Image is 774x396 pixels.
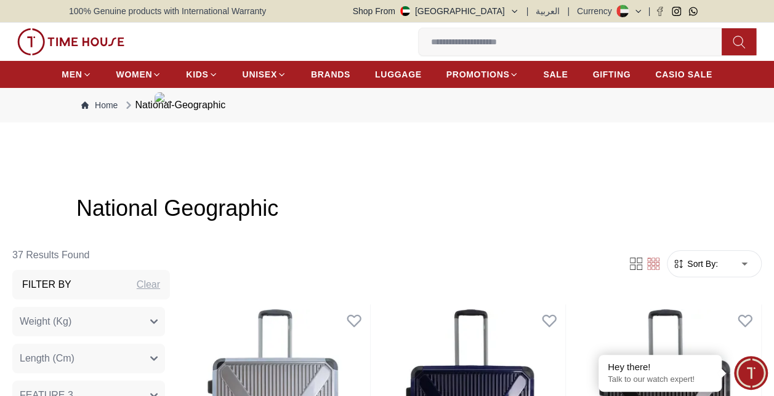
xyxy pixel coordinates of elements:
[446,63,519,85] a: PROMOTIONS
[17,28,124,55] img: ...
[186,68,208,81] span: KIDS
[446,68,510,81] span: PROMOTIONS
[20,351,75,366] span: Length (Cm)
[608,361,712,373] div: Hey there!
[592,63,631,85] a: GIFTING
[375,63,422,85] a: LUGGAGE
[688,7,698,16] a: Whatsapp
[672,7,681,16] a: Instagram
[69,5,266,17] span: 100% Genuine products with International Warranty
[375,68,422,81] span: LUGGAGE
[536,5,560,17] button: العربية
[62,63,91,85] a: MEN
[655,7,664,16] a: Facebook
[123,98,225,113] div: National-Geographic
[526,5,529,17] span: |
[76,196,698,221] h2: National Geographic
[734,356,768,390] div: Chat Widget
[12,307,165,336] button: Weight (Kg)
[543,68,568,81] span: SALE
[685,258,718,270] span: Sort By:
[22,277,71,292] h3: Filter By
[592,68,631,81] span: GIFTING
[543,63,568,85] a: SALE
[12,344,165,373] button: Length (Cm)
[243,63,286,85] a: UNISEX
[12,240,170,270] h6: 37 Results Found
[567,5,570,17] span: |
[186,63,217,85] a: KIDS
[608,374,712,385] p: Talk to our watch expert!
[243,68,277,81] span: UNISEX
[155,92,240,177] img: ...
[311,68,350,81] span: BRANDS
[648,5,650,17] span: |
[116,63,162,85] a: WOMEN
[577,5,617,17] div: Currency
[69,88,705,122] nav: Breadcrumb
[672,258,718,270] button: Sort By:
[655,63,712,85] a: CASIO SALE
[81,99,118,111] a: Home
[20,314,71,329] span: Weight (Kg)
[353,5,519,17] button: Shop From[GEOGRAPHIC_DATA]
[311,63,350,85] a: BRANDS
[137,277,160,292] div: Clear
[400,6,410,16] img: United Arab Emirates
[116,68,153,81] span: WOMEN
[62,68,82,81] span: MEN
[655,68,712,81] span: CASIO SALE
